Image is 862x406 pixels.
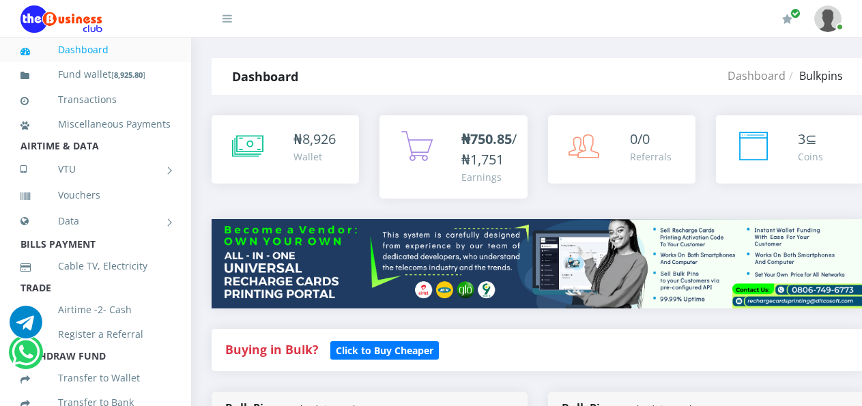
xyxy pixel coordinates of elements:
a: Airtime -2- Cash [20,294,171,325]
i: Renew/Upgrade Subscription [782,14,792,25]
div: ₦ [293,129,336,149]
small: [ ] [111,70,145,80]
b: ₦750.85 [461,130,512,148]
strong: Buying in Bulk? [225,341,318,358]
a: VTU [20,152,171,186]
img: User [814,5,842,32]
a: 0/0 Referrals [548,115,695,184]
li: Bulkpins [786,68,843,84]
img: Logo [20,5,102,33]
b: Click to Buy Cheaper [336,344,433,357]
a: Register a Referral [20,319,171,350]
a: Data [20,204,171,238]
span: 8,926 [302,130,336,148]
div: Earnings [461,170,517,184]
a: Cable TV, Electricity [20,250,171,282]
a: Transfer to Wallet [20,362,171,394]
a: Vouchers [20,179,171,211]
a: Click to Buy Cheaper [330,341,439,358]
div: ⊆ [798,129,823,149]
a: Transactions [20,84,171,115]
span: Renew/Upgrade Subscription [790,8,801,18]
a: Fund wallet[8,925.80] [20,59,171,91]
a: Dashboard [728,68,786,83]
a: Chat for support [12,346,40,368]
div: Wallet [293,149,336,164]
a: ₦750.85/₦1,751 Earnings [379,115,527,199]
a: ₦8,926 Wallet [212,115,359,184]
a: Chat for support [10,316,42,338]
b: 8,925.80 [114,70,143,80]
strong: Dashboard [232,68,298,85]
div: Referrals [630,149,672,164]
a: Miscellaneous Payments [20,108,171,140]
span: 3 [798,130,805,148]
span: /₦1,751 [461,130,517,169]
div: Coins [798,149,823,164]
span: 0/0 [630,130,650,148]
a: Dashboard [20,34,171,66]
